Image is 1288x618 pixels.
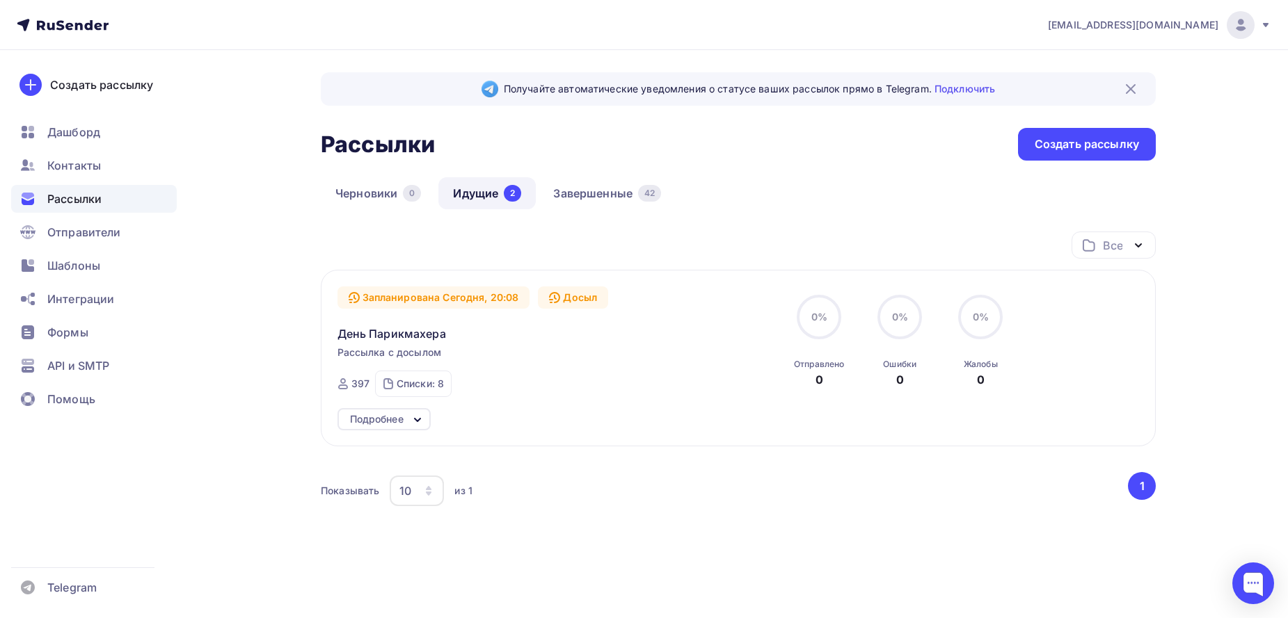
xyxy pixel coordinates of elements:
[964,359,998,370] div: Жалобы
[11,185,177,213] a: Рассылки
[337,345,442,359] span: Рассылка с досылом
[1126,472,1156,500] ul: Pagination
[504,185,521,202] div: 2
[47,224,121,241] span: Отправители
[538,286,608,309] div: Досыл
[896,371,904,388] div: 0
[935,83,995,95] a: Подключить
[47,257,100,274] span: Шаблоны
[47,357,109,374] span: API и SMTP
[321,131,435,158] h2: Рассылки
[47,124,100,140] span: Дашборд
[350,411,404,428] div: Подробнее
[337,286,530,309] div: Запланирована Сегодня, 20:08
[47,190,102,207] span: Рассылки
[811,311,827,323] span: 0%
[1048,18,1218,32] span: [EMAIL_ADDRESS][DOMAIN_NAME]
[482,81,498,97] img: Telegram
[47,157,101,174] span: Контакты
[504,82,995,96] span: Получайте автоматические уведомления о статусе ваших рассылок прямо в Telegram.
[539,177,676,209] a: Завершенные42
[973,311,989,323] span: 0%
[1072,231,1156,259] button: Все
[50,76,153,93] div: Создать рассылку
[11,118,177,146] a: Дашборд
[11,318,177,346] a: Формы
[321,484,379,498] div: Показывать
[47,291,114,307] span: Интеграции
[454,484,472,498] div: из 1
[794,359,844,370] div: Отправлено
[977,371,985,388] div: 0
[397,377,444,391] div: Списки: 8
[883,359,916,370] div: Ошибки
[892,311,908,323] span: 0%
[47,391,95,407] span: Помощь
[1103,237,1122,254] div: Все
[1128,472,1156,500] button: Go to page 1
[1035,136,1139,152] div: Создать рассылку
[321,177,436,209] a: Черновики0
[337,325,446,342] span: День Парикмахера
[399,482,411,499] div: 10
[1048,11,1271,39] a: [EMAIL_ADDRESS][DOMAIN_NAME]
[389,475,445,507] button: 10
[403,185,421,202] div: 0
[11,152,177,179] a: Контакты
[438,177,536,209] a: Идущие2
[816,371,823,388] div: 0
[47,324,88,341] span: Формы
[47,579,97,596] span: Telegram
[351,377,369,391] div: 397
[11,252,177,279] a: Шаблоны
[638,185,661,202] div: 42
[11,218,177,246] a: Отправители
